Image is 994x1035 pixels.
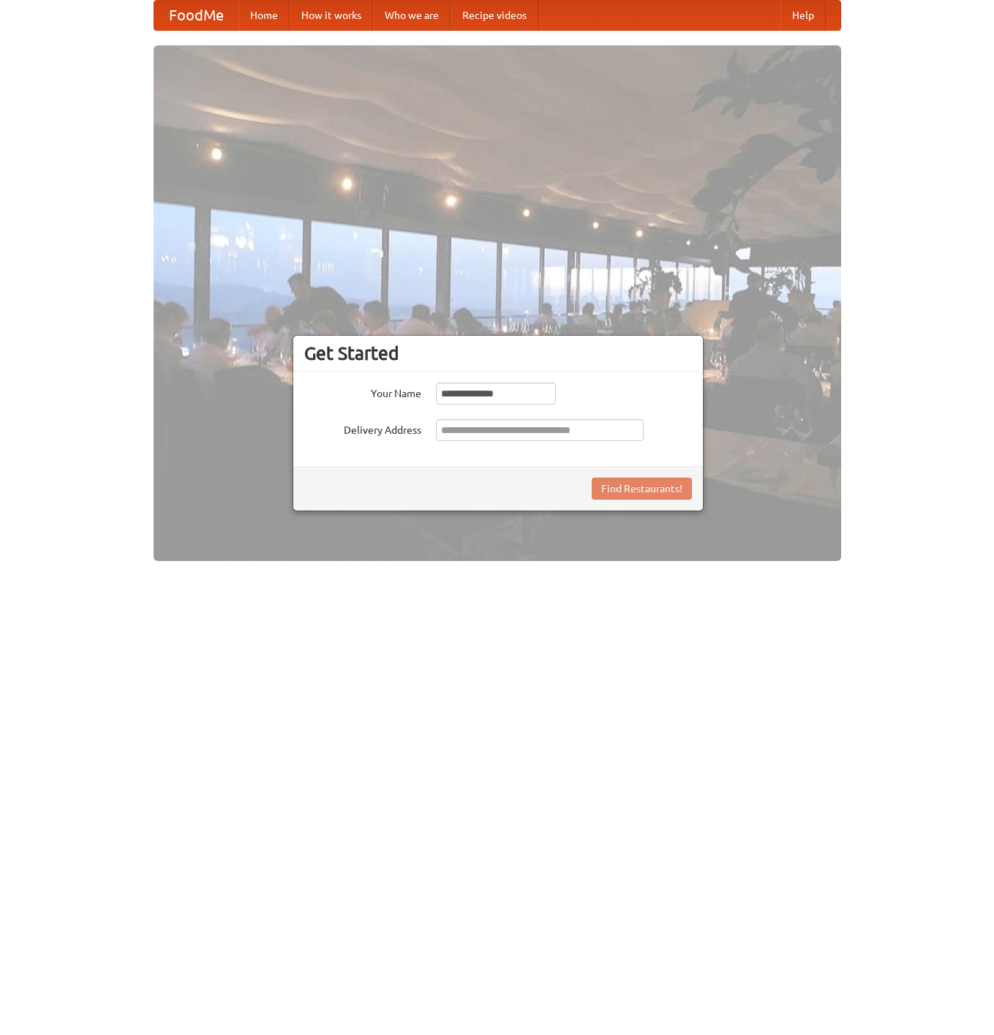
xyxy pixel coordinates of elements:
[373,1,451,30] a: Who we are
[304,342,692,364] h3: Get Started
[290,1,373,30] a: How it works
[154,1,238,30] a: FoodMe
[451,1,538,30] a: Recipe videos
[592,478,692,500] button: Find Restaurants!
[238,1,290,30] a: Home
[304,419,421,437] label: Delivery Address
[304,383,421,401] label: Your Name
[780,1,826,30] a: Help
